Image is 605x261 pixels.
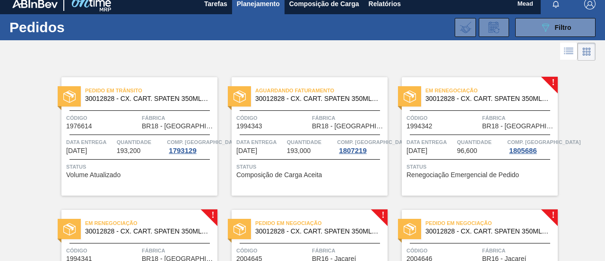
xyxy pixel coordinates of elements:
span: Pedido em Trânsito [85,86,217,95]
span: 05/09/2025 [406,147,427,154]
img: status [63,90,76,103]
span: Quantidade [117,137,165,147]
span: Em renegociação [85,218,217,228]
div: Solicitação de Revisão de Pedidos [479,18,509,37]
span: Quantidade [287,137,335,147]
h1: Pedidos [9,22,140,33]
img: status [404,223,416,235]
span: Comp. Carga [337,137,410,147]
span: Em renegociação [425,86,558,95]
a: statusPedido em Trânsito30012828 - CX. CART. SPATEN 350ML C12 429Código1976614FábricaBR18 - [GEOG... [47,77,217,196]
button: Filtro [515,18,596,37]
img: status [233,90,246,103]
span: 1994343 [236,123,262,130]
a: Comp. [GEOGRAPHIC_DATA]1793129 [167,137,215,154]
span: Código [236,113,310,123]
a: Comp. [GEOGRAPHIC_DATA]1805686 [507,137,555,154]
div: Importar Negociações dos Pedidos [455,18,476,37]
span: Pedido em Negociação [255,218,388,228]
span: Comp. Carga [167,137,240,147]
span: Quantidade [457,137,505,147]
a: statusAguardando Faturamento30012828 - CX. CART. SPATEN 350ML C12 429Código1994343FábricaBR18 - [... [217,77,388,196]
div: Visão em Cards [578,43,596,61]
span: Filtro [555,24,571,31]
span: Data entrega [66,137,114,147]
span: Composição de Carga Aceita [236,171,322,179]
span: 193,200 [117,147,141,154]
span: Status [66,162,215,171]
span: Fábrica [482,246,555,255]
span: Data entrega [236,137,285,147]
span: 30012828 - CX. CART. SPATEN 350ML C12 429 [425,228,550,235]
img: status [63,223,76,235]
span: Código [236,246,310,255]
span: Código [406,246,480,255]
span: Código [66,246,139,255]
span: Data entrega [406,137,455,147]
span: Fábrica [142,246,215,255]
span: 30012828 - CX. CART. SPATEN 350ML C12 429 [255,228,380,235]
span: 193,000 [287,147,311,154]
span: BR18 - Pernambuco [312,123,385,130]
div: 1807219 [337,147,368,154]
span: Fábrica [482,113,555,123]
a: !statusEm renegociação30012828 - CX. CART. SPATEN 350ML C12 429Código1994342FábricaBR18 - [GEOGRA... [388,77,558,196]
span: 30012828 - CX. CART. SPATEN 350ML C12 429 [425,95,550,102]
div: 1793129 [167,147,198,154]
span: 27/08/2025 [66,147,87,154]
a: Comp. [GEOGRAPHIC_DATA]1807219 [337,137,385,154]
span: Fábrica [312,246,385,255]
div: 1805686 [507,147,538,154]
span: 1976614 [66,123,92,130]
span: 03/09/2025 [236,147,257,154]
span: 96,600 [457,147,477,154]
img: status [404,90,416,103]
span: Renegociação Emergencial de Pedido [406,171,519,179]
span: Volume Atualizado [66,171,121,179]
span: BR18 - Pernambuco [482,123,555,130]
span: Status [236,162,385,171]
span: Código [66,113,139,123]
span: Status [406,162,555,171]
span: BR18 - Pernambuco [142,123,215,130]
span: 30012828 - CX. CART. SPATEN 350ML C12 429 [85,228,210,235]
span: 30012828 - CX. CART. SPATEN 350ML C12 429 [255,95,380,102]
span: 1994342 [406,123,432,130]
img: status [233,223,246,235]
span: Pedido em Negociação [425,218,558,228]
span: Aguardando Faturamento [255,86,388,95]
span: Fábrica [142,113,215,123]
div: Visão em Lista [560,43,578,61]
span: Código [406,113,480,123]
span: 30012828 - CX. CART. SPATEN 350ML C12 429 [85,95,210,102]
span: Comp. Carga [507,137,580,147]
span: Fábrica [312,113,385,123]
